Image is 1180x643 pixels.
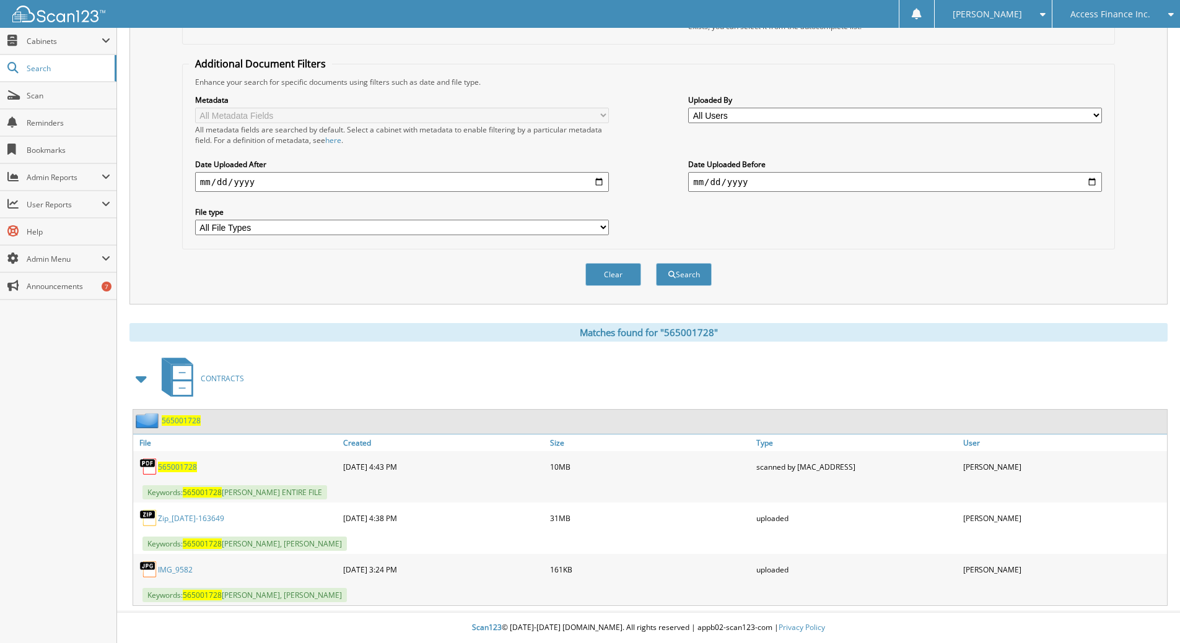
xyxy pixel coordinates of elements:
[688,95,1102,105] label: Uploaded By
[547,434,754,451] a: Size
[183,590,222,600] span: 565001728
[340,506,547,530] div: [DATE] 4:38 PM
[953,11,1022,18] span: [PERSON_NAME]
[189,77,1108,87] div: Enhance your search for specific documents using filters such as date and file type.
[325,135,341,145] a: here
[183,538,222,549] span: 565001728
[656,263,712,286] button: Search
[960,454,1167,479] div: [PERSON_NAME]
[201,373,244,384] span: CONTRACTS
[340,454,547,479] div: [DATE] 4:43 PM
[779,622,825,632] a: Privacy Policy
[1070,11,1150,18] span: Access Finance Inc.
[142,537,347,551] span: Keywords: [PERSON_NAME], [PERSON_NAME]
[139,509,158,527] img: ZIP.png
[195,207,609,217] label: File type
[139,457,158,476] img: PDF.png
[753,434,960,451] a: Type
[142,485,327,499] span: Keywords: [PERSON_NAME] ENTIRE FILE
[102,282,111,291] div: 7
[547,506,754,530] div: 31MB
[688,159,1102,170] label: Date Uploaded Before
[195,159,609,170] label: Date Uploaded After
[158,513,224,524] a: Zip_[DATE]-163649
[547,454,754,479] div: 10MB
[27,36,102,46] span: Cabinets
[27,172,102,183] span: Admin Reports
[117,613,1180,643] div: © [DATE]-[DATE] [DOMAIN_NAME]. All rights reserved | appb02-scan123-com |
[142,588,347,602] span: Keywords: [PERSON_NAME], [PERSON_NAME]
[139,560,158,579] img: JPG.png
[27,281,110,291] span: Announcements
[340,557,547,582] div: [DATE] 3:24 PM
[12,6,105,22] img: scan123-logo-white.svg
[472,622,502,632] span: Scan123
[585,263,641,286] button: Clear
[27,63,108,74] span: Search
[960,506,1167,530] div: [PERSON_NAME]
[753,454,960,479] div: scanned by [MAC_ADDRESS]
[753,557,960,582] div: uploaded
[27,227,110,237] span: Help
[195,95,609,105] label: Metadata
[195,124,609,145] div: All metadata fields are searched by default. Select a cabinet with metadata to enable filtering b...
[133,434,340,451] a: File
[340,434,547,451] a: Created
[27,145,110,155] span: Bookmarks
[547,557,754,582] div: 161KB
[688,172,1102,192] input: end
[27,118,110,128] span: Reminders
[960,434,1167,451] a: User
[154,354,244,403] a: CONTRACTS
[158,462,197,472] a: 565001728
[960,557,1167,582] div: [PERSON_NAME]
[27,254,102,264] span: Admin Menu
[136,413,162,428] img: folder2.png
[189,57,332,71] legend: Additional Document Filters
[158,564,193,575] a: IMG_9582
[27,90,110,101] span: Scan
[195,172,609,192] input: start
[753,506,960,530] div: uploaded
[183,487,222,498] span: 565001728
[162,415,201,426] a: 565001728
[27,199,102,210] span: User Reports
[129,323,1168,342] div: Matches found for "565001728"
